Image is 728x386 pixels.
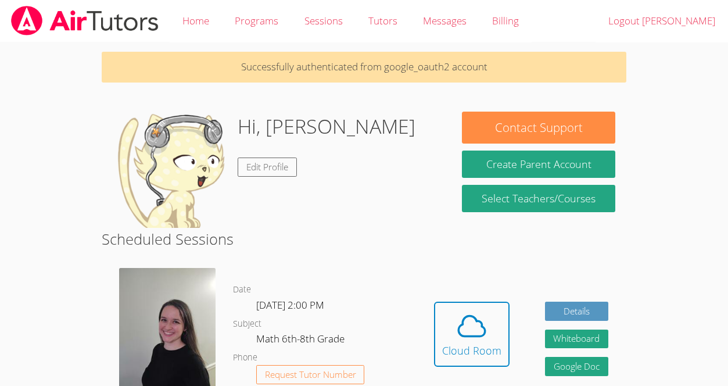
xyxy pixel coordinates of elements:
button: Create Parent Account [462,151,616,178]
span: Messages [423,14,467,27]
button: Whiteboard [545,330,609,349]
dt: Phone [233,351,257,365]
span: Request Tutor Number [265,370,356,379]
h2: Scheduled Sessions [102,228,626,250]
button: Contact Support [462,112,616,144]
a: Google Doc [545,357,609,376]
button: Cloud Room [434,302,510,367]
p: Successfully authenticated from google_oauth2 account [102,52,626,83]
span: [DATE] 2:00 PM [256,298,324,312]
dd: Math 6th-8th Grade [256,331,347,351]
img: default.png [112,112,228,228]
a: Details [545,302,609,321]
a: Select Teachers/Courses [462,185,616,212]
dt: Date [233,283,251,297]
div: Cloud Room [442,342,501,359]
a: Edit Profile [238,158,297,177]
img: airtutors_banner-c4298cdbf04f3fff15de1276eac7730deb9818008684d7c2e4769d2f7ddbe033.png [10,6,160,35]
h1: Hi, [PERSON_NAME] [238,112,415,141]
button: Request Tutor Number [256,365,365,384]
dt: Subject [233,317,261,331]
